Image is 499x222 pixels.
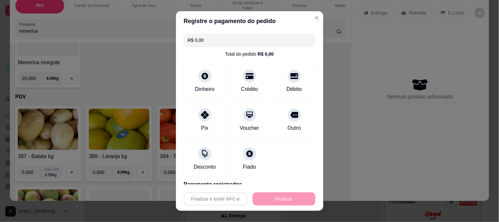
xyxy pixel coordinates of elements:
[184,180,315,188] p: Pagamento registrados
[188,34,312,47] input: Ex.: hambúrguer de cordeiro
[241,85,258,93] div: Crédito
[258,51,274,57] div: R$ 0,00
[287,124,301,132] div: Outro
[201,124,208,132] div: Pix
[176,11,323,31] header: Registre o pagamento do pedido
[243,163,256,171] div: Fiado
[312,13,322,23] button: Close
[240,124,259,132] div: Voucher
[194,163,216,171] div: Desconto
[225,51,274,57] div: Total do pedido
[195,85,215,93] div: Dinheiro
[287,85,302,93] div: Débito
